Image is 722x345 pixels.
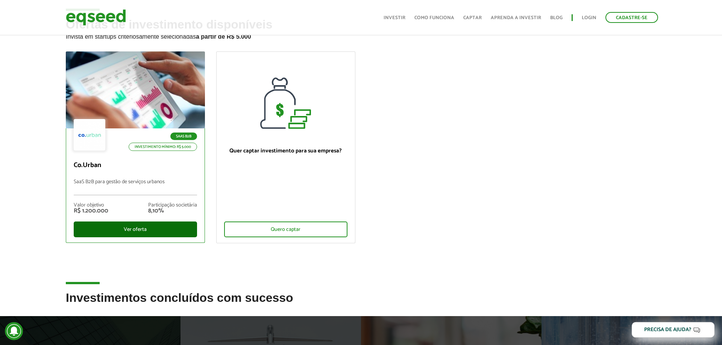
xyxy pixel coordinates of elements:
div: Ver oferta [74,221,197,237]
a: Quer captar investimento para sua empresa? Quero captar [216,51,355,243]
a: Aprenda a investir [491,15,541,20]
a: Blog [550,15,563,20]
div: R$ 1.200.000 [74,208,108,214]
div: Participação societária [148,203,197,208]
a: Como funciona [414,15,454,20]
strong: a partir de R$ 5.000 [196,33,251,40]
div: Quero captar [224,221,347,237]
a: Cadastre-se [605,12,658,23]
p: Investimento mínimo: R$ 5.000 [129,143,197,151]
p: SaaS B2B [170,133,197,140]
h2: Investimentos concluídos com sucesso [66,291,656,316]
p: Invista em startups criteriosamente selecionadas [66,31,656,40]
a: Captar [463,15,482,20]
p: SaaS B2B para gestão de serviços urbanos [74,179,197,195]
p: Co.Urban [74,161,197,170]
a: SaaS B2B Investimento mínimo: R$ 5.000 Co.Urban SaaS B2B para gestão de serviços urbanos Valor ob... [66,51,205,243]
p: Quer captar investimento para sua empresa? [224,148,347,154]
a: Investir [384,15,405,20]
div: 8,10% [148,208,197,214]
img: EqSeed [66,8,126,27]
div: Valor objetivo [74,203,108,208]
a: Login [582,15,596,20]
